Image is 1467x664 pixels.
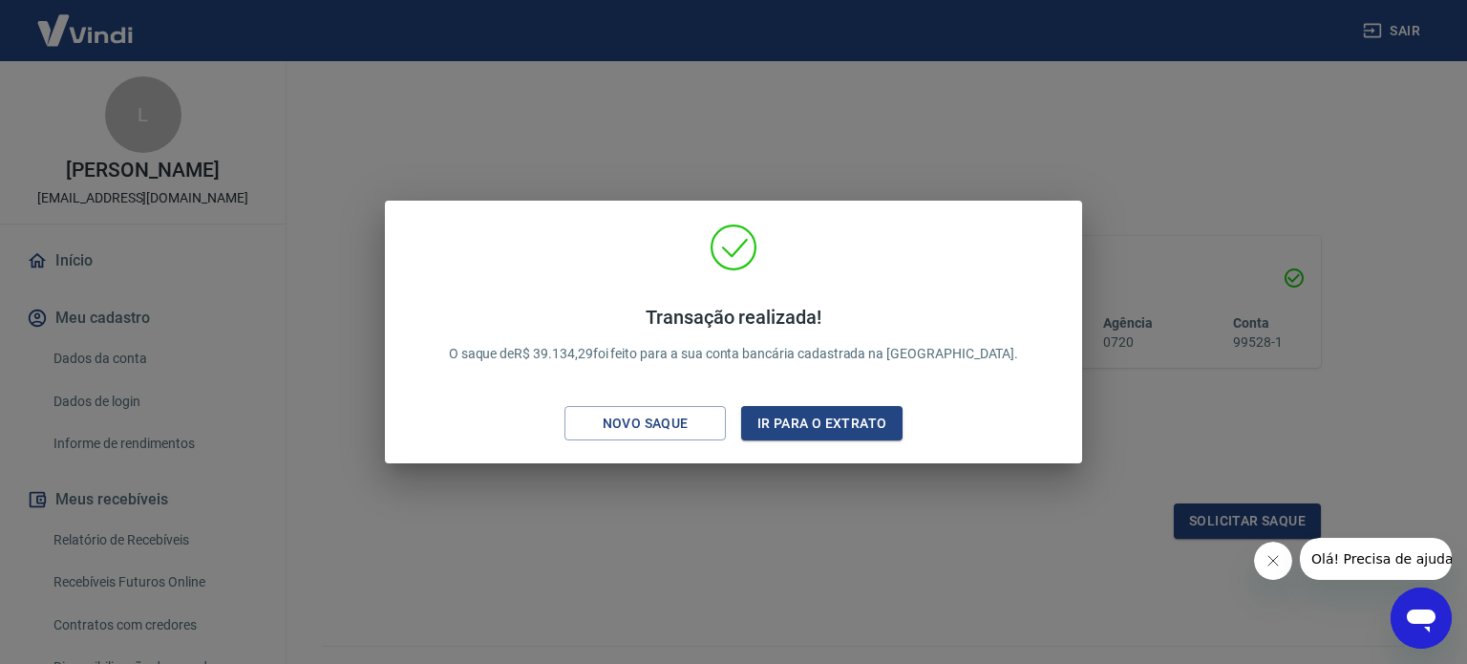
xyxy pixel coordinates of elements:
[449,306,1019,329] h4: Transação realizada!
[1300,538,1452,580] iframe: Mensagem da empresa
[449,306,1019,364] p: O saque de R$ 39.134,29 foi feito para a sua conta bancária cadastrada na [GEOGRAPHIC_DATA].
[580,412,712,436] div: Novo saque
[564,406,726,441] button: Novo saque
[11,13,160,29] span: Olá! Precisa de ajuda?
[1391,588,1452,649] iframe: Botão para abrir a janela de mensagens
[1254,542,1292,580] iframe: Fechar mensagem
[741,406,903,441] button: Ir para o extrato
